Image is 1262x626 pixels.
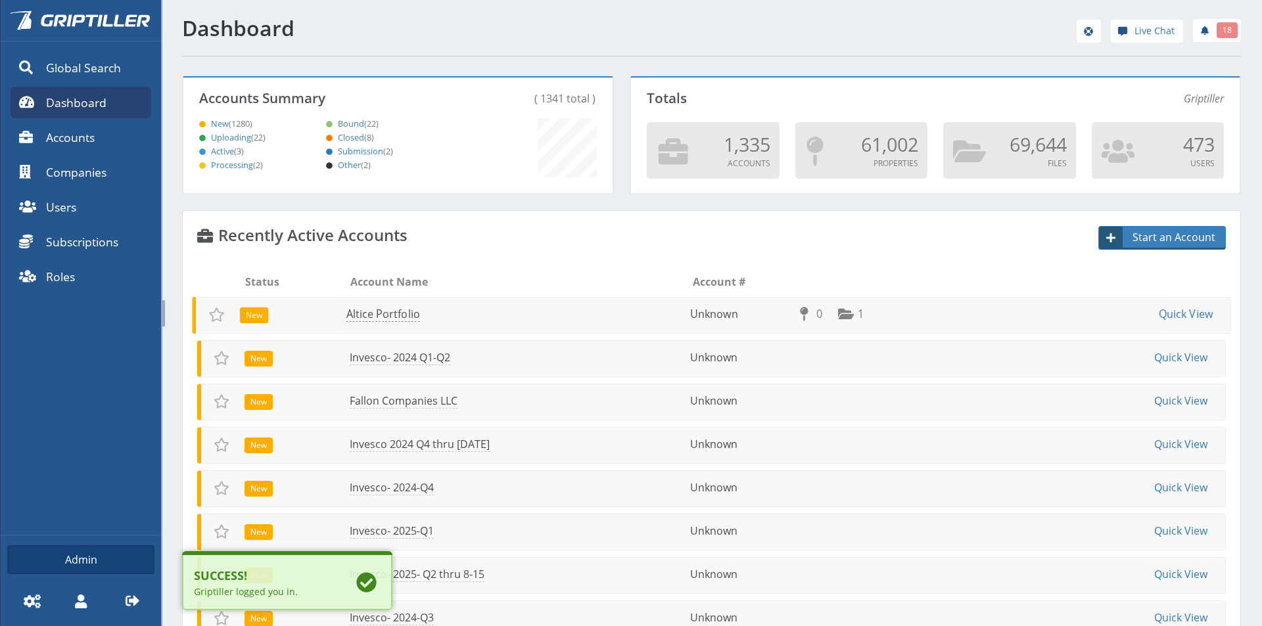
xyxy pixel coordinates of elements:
span: New [195,118,252,129]
span: Add to Favorites [214,350,229,366]
a: Fallon Companies LLC [350,393,457,409]
div: ( 1341 total ) [440,91,597,106]
a: Other(2) [321,159,371,171]
li: Unknown [690,610,793,625]
span: (8) [364,131,374,143]
li: Unknown [690,523,793,539]
a: Altice Portfolio [346,307,420,322]
a: Global Search [11,52,151,83]
a: Active(3) [195,145,244,157]
a: 18 [1193,19,1241,42]
a: Invesco- 2024-Q3 [350,610,434,625]
span: Dashboard [46,94,106,111]
a: Processing(2) [195,159,263,171]
span: Add to Favorites [209,307,225,323]
span: New [245,394,273,410]
a: Quick View [1159,307,1213,321]
li: Unknown [690,349,793,365]
a: Users [11,191,151,223]
a: Quick View [1154,610,1207,625]
span: Bound [321,118,379,129]
li: Account # [693,274,796,290]
span: Griptiller [1184,91,1224,106]
span: Add to Favorites [214,393,229,409]
a: Invesco- 2024-Q4 [350,480,434,495]
a: Invesco- 2025- Q2 thru 8-15 [350,567,484,582]
span: 0 [816,307,822,321]
span: New [245,524,273,540]
span: Processing [195,160,263,171]
span: Closed [321,132,374,143]
li: Unknown [690,436,793,452]
p: Accounts Summary [199,91,425,106]
div: New [245,436,273,453]
span: 69,644 [1010,131,1067,157]
div: help [1077,20,1101,47]
a: Accounts [11,122,151,153]
span: New [245,351,273,367]
span: (3) [234,145,244,157]
span: Submission [321,146,393,157]
p: Users [1101,158,1215,169]
span: 61,002 [861,131,918,157]
li: Unknown [690,306,793,322]
a: Admin [7,545,154,574]
li: Unknown [690,566,793,582]
a: Roles [11,261,151,292]
li: Unknown [690,480,793,495]
a: Submission(2) [321,145,393,157]
a: Subscriptions [11,226,151,257]
div: New [245,349,273,367]
li: Account Name [350,274,689,290]
a: Bound(22) [321,118,379,129]
h1: Dashboard [182,16,704,40]
span: Uploading [195,132,266,143]
span: 1 [858,307,864,321]
a: Quick View [1154,437,1207,451]
a: Quick View [1154,480,1207,495]
a: Dashboard [11,87,151,118]
p: Accounts [656,158,770,169]
a: Live Chat [1111,20,1183,43]
b: Success! [194,567,333,585]
span: Other [321,160,371,171]
li: Unknown [690,393,793,409]
span: (22) [251,131,266,143]
p: Files [952,158,1066,169]
span: 1,335 [724,131,770,157]
a: Invesco- 2024 Q1-Q2 [350,350,450,365]
span: Users [46,198,76,215]
span: Subscriptions [46,233,118,250]
span: New [245,481,273,497]
a: Quick View [1154,350,1207,365]
span: Add to Favorites [214,610,229,626]
a: Companies [11,156,151,188]
h4: Recently Active Accounts [197,226,408,244]
span: (2) [361,159,371,171]
a: Start an Account [1098,226,1226,250]
a: Closed(8) [321,131,374,143]
span: New [240,307,268,323]
a: Quick View [1154,524,1207,538]
a: Quick View [1154,393,1207,408]
a: Uploading(22) [195,131,266,143]
span: Start an Account [1125,229,1225,245]
a: Invesco 2024 Q4 thru [DATE] [350,437,490,452]
span: (22) [364,118,379,129]
span: Live Chat [1134,24,1175,38]
div: Griptiller logged you in. [194,585,333,598]
span: (2) [253,159,263,171]
p: Properties [805,158,918,169]
div: notifications [1183,16,1241,43]
span: 18 [1223,24,1232,36]
a: Invesco- 2025-Q1 [350,524,434,539]
div: New [240,306,268,323]
p: Totals [647,91,927,106]
li: Status [245,274,348,290]
div: New [245,480,273,497]
div: New [245,393,273,410]
a: New(1280) [195,118,252,129]
span: Add to Favorites [214,480,229,496]
span: New [245,437,273,453]
span: (1280) [229,118,252,129]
